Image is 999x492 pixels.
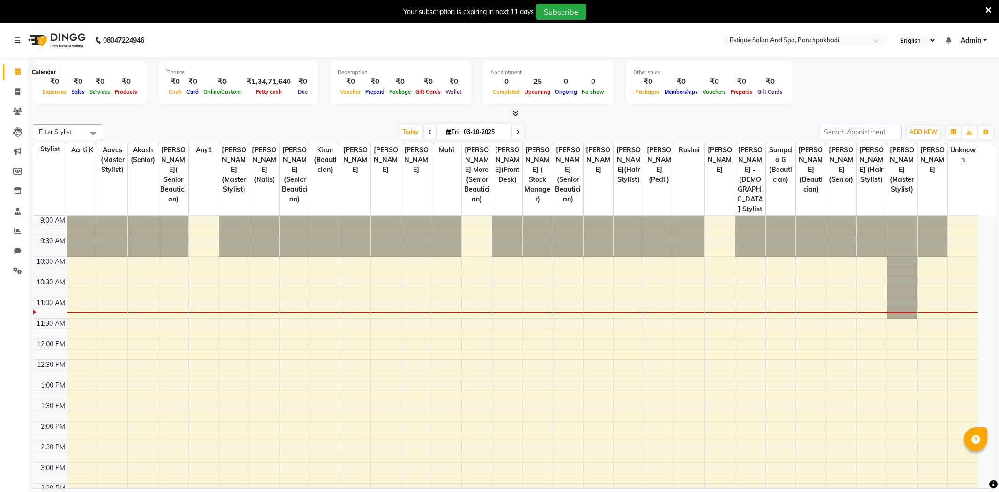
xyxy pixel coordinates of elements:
[490,89,522,95] span: Completed
[443,89,464,95] span: Wallet
[728,76,755,87] div: ₹0
[112,89,140,95] span: Products
[443,76,464,87] div: ₹0
[338,76,363,87] div: ₹0
[907,126,940,139] button: ADD NEW
[166,76,184,87] div: ₹0
[97,144,127,176] span: Aaves (master stylist)
[579,89,607,95] span: No show
[39,401,67,411] div: 1:30 PM
[523,144,553,205] span: [PERSON_NAME] ( Stock Manager)
[461,125,508,139] input: 2025-10-03
[662,89,700,95] span: Memberships
[766,144,796,186] span: Sampda G (Beautician)
[40,76,69,87] div: ₹0
[340,144,370,176] span: [PERSON_NAME]
[40,68,140,76] div: Total
[67,144,97,156] span: aarti k
[579,76,607,87] div: 0
[910,128,937,135] span: ADD NEW
[735,144,765,215] span: [PERSON_NAME] - [DEMOGRAPHIC_DATA] Stylist
[413,89,443,95] span: Gift Cards
[371,144,401,176] span: [PERSON_NAME]
[39,128,72,135] span: Filter Stylist
[644,144,674,186] span: [PERSON_NAME] (Pedi.)
[295,76,311,87] div: ₹0
[39,380,67,390] div: 1:00 PM
[189,144,219,156] span: Any1
[522,89,553,95] span: Upcoming
[553,76,579,87] div: 0
[662,76,700,87] div: ₹0
[431,144,461,156] span: mahi
[103,27,144,53] b: 08047224946
[35,257,67,267] div: 10:00 AM
[338,68,464,76] div: Redemption
[553,144,583,205] span: [PERSON_NAME] (Senior Beautician)
[728,89,755,95] span: Prepaids
[705,144,735,176] span: [PERSON_NAME]
[243,76,295,87] div: ₹1,34,71,640
[490,76,522,87] div: 0
[35,277,67,287] div: 10:30 AM
[38,216,67,225] div: 9:00 AM
[201,89,243,95] span: Online/Custom
[387,76,413,87] div: ₹0
[184,89,201,95] span: Card
[700,89,728,95] span: Vouchers
[253,89,284,95] span: Petty cash
[201,76,243,87] div: ₹0
[338,89,363,95] span: Voucher
[387,89,413,95] span: Package
[796,144,826,195] span: [PERSON_NAME] (Beautician)
[39,463,67,473] div: 3:00 PM
[158,144,188,205] span: [PERSON_NAME]( Senior Beautician)
[700,76,728,87] div: ₹0
[87,89,112,95] span: Services
[166,68,311,76] div: Finance
[24,27,88,53] img: logo
[633,76,662,87] div: ₹0
[522,76,553,87] div: 25
[35,298,67,308] div: 11:00 AM
[39,442,67,452] div: 2:30 PM
[35,319,67,328] div: 11:30 AM
[33,144,67,154] div: Stylist
[948,144,978,166] span: Unknown
[128,144,158,166] span: Akash (Senior)
[633,89,662,95] span: Packages
[296,89,310,95] span: Due
[536,4,586,20] button: Subscribe
[401,144,431,176] span: [PERSON_NAME]
[280,144,310,205] span: [PERSON_NAME] (Senior Beautician)
[38,236,67,246] div: 9:30 AM
[69,76,87,87] div: ₹0
[413,76,443,87] div: ₹0
[918,144,947,176] span: [PERSON_NAME]
[755,76,785,87] div: ₹0
[584,144,614,176] span: [PERSON_NAME]
[633,68,785,76] div: Other sales
[87,76,112,87] div: ₹0
[857,144,887,186] span: [PERSON_NAME] (Hair stylist)
[490,68,607,76] div: Appointment
[403,7,534,17] div: Your subscription is expiring in next 11 days
[30,67,58,78] div: Calendar
[399,125,422,139] span: Today
[820,125,902,139] input: Search Appointment
[39,422,67,432] div: 2:00 PM
[553,89,579,95] span: Ongoing
[826,144,856,186] span: [PERSON_NAME] (Senior)
[462,144,492,205] span: [PERSON_NAME] More (Senior Beautician)
[887,144,917,195] span: [PERSON_NAME] (master stylist)
[69,89,87,95] span: Sales
[166,89,184,95] span: Cash
[614,144,644,186] span: [PERSON_NAME](Hair stylist)
[35,339,67,349] div: 12:00 PM
[363,76,387,87] div: ₹0
[112,76,140,87] div: ₹0
[961,36,981,45] span: Admin
[363,89,387,95] span: Prepaid
[492,144,522,186] span: [PERSON_NAME](front desk)
[219,144,249,195] span: [PERSON_NAME] (master stylist)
